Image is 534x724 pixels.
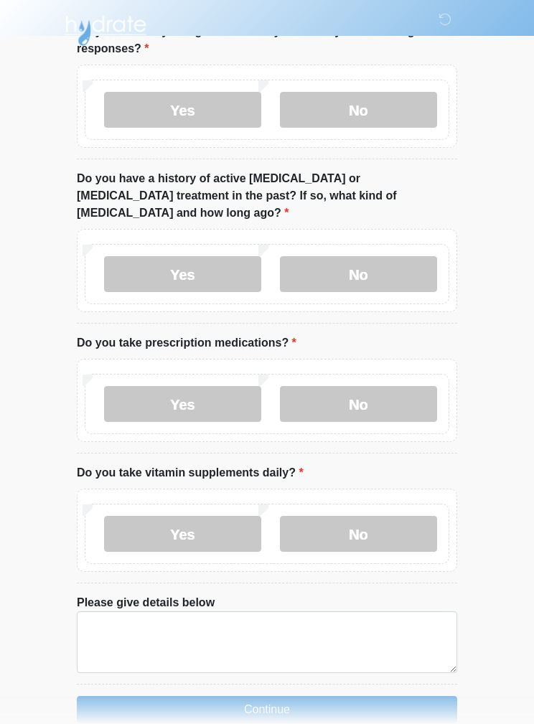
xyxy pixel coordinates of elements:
label: Please give details below [77,594,215,611]
label: No [280,256,437,292]
button: Continue [77,696,457,723]
label: No [280,386,437,422]
label: Do you take prescription medications? [77,334,296,352]
label: Do you have a history of active [MEDICAL_DATA] or [MEDICAL_DATA] treatment in the past? If so, wh... [77,170,457,222]
label: No [280,516,437,552]
label: No [280,92,437,128]
label: Yes [104,516,261,552]
label: Yes [104,92,261,128]
img: Hydrate IV Bar - Flagstaff Logo [62,11,149,47]
label: Do you take vitamin supplements daily? [77,464,304,481]
label: Yes [104,386,261,422]
label: Yes [104,256,261,292]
